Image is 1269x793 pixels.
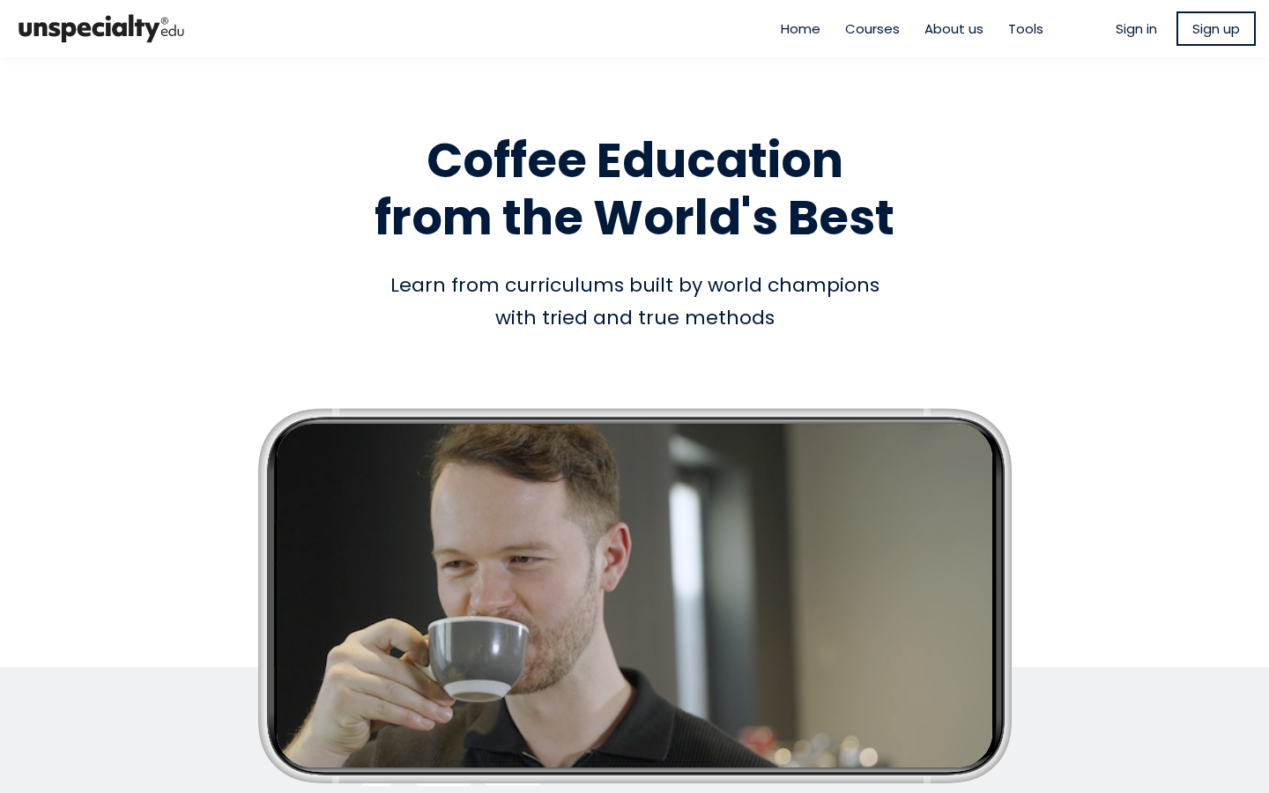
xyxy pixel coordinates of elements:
a: Tools [1008,19,1043,39]
span: Sign up [1192,19,1240,39]
a: Sign up [1176,11,1256,46]
img: bc390a18feecddb333977e298b3a00a1.png [13,7,189,50]
a: Sign in [1116,19,1157,39]
a: Home [781,19,820,39]
h1: Coffee Education from the World's Best [132,132,1137,247]
a: Courses [845,19,900,39]
a: About us [924,19,983,39]
div: Learn from curriculums built by world champions with tried and true methods [132,269,1137,335]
